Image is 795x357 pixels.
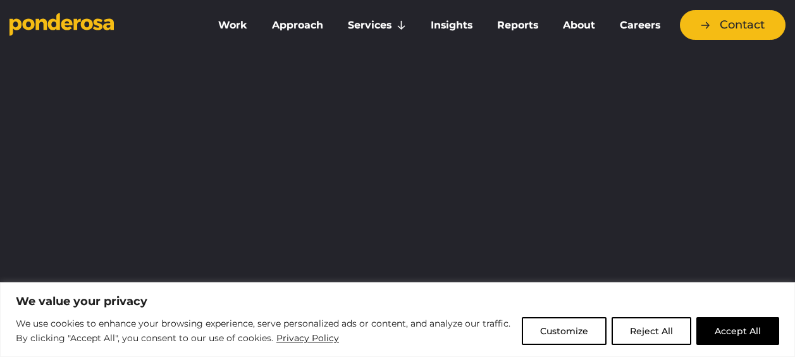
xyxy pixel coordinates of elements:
a: Go to homepage [9,13,189,38]
button: Accept All [696,317,779,345]
a: Reports [487,12,548,39]
a: Services [338,12,416,39]
a: Work [208,12,257,39]
button: Customize [522,317,607,345]
a: Approach [262,12,333,39]
a: Privacy Policy [276,330,340,346]
a: Careers [610,12,670,39]
p: We use cookies to enhance your browsing experience, serve personalized ads or content, and analyz... [16,316,512,346]
a: About [553,12,605,39]
button: Reject All [612,317,691,345]
p: We value your privacy [16,294,779,309]
a: Contact [680,10,786,40]
a: Insights [421,12,482,39]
